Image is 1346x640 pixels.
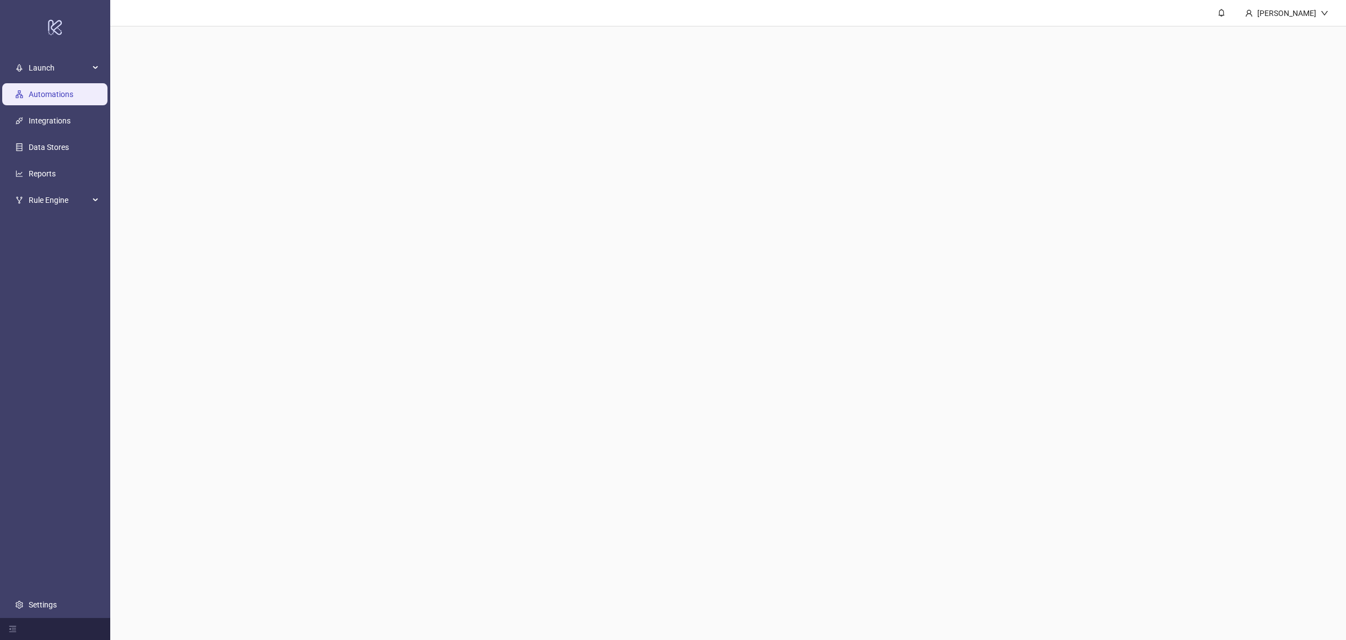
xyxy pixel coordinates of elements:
div: [PERSON_NAME] [1253,7,1321,19]
span: Launch [29,57,89,79]
span: down [1321,9,1328,17]
span: rocket [15,64,23,72]
span: menu-fold [9,625,17,633]
span: fork [15,196,23,204]
a: Data Stores [29,143,69,152]
span: user [1245,9,1253,17]
a: Reports [29,169,56,178]
a: Automations [29,90,73,99]
a: Settings [29,600,57,609]
a: Integrations [29,116,71,125]
span: bell [1218,9,1225,17]
span: Rule Engine [29,189,89,211]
